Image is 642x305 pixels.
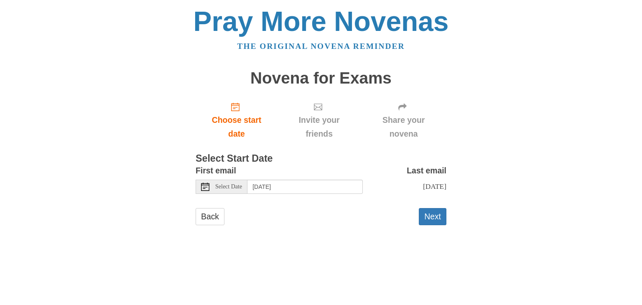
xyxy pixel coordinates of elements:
[204,113,269,141] span: Choose start date
[278,95,361,145] div: Click "Next" to confirm your start date first.
[237,42,405,51] a: The original novena reminder
[215,184,242,190] span: Select Date
[194,6,449,37] a: Pray More Novenas
[407,164,446,178] label: Last email
[369,113,438,141] span: Share your novena
[286,113,352,141] span: Invite your friends
[423,182,446,191] span: [DATE]
[196,95,278,145] a: Choose start date
[419,208,446,225] button: Next
[196,153,446,164] h3: Select Start Date
[361,95,446,145] div: Click "Next" to confirm your start date first.
[196,208,224,225] a: Back
[196,69,446,87] h1: Novena for Exams
[196,164,236,178] label: First email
